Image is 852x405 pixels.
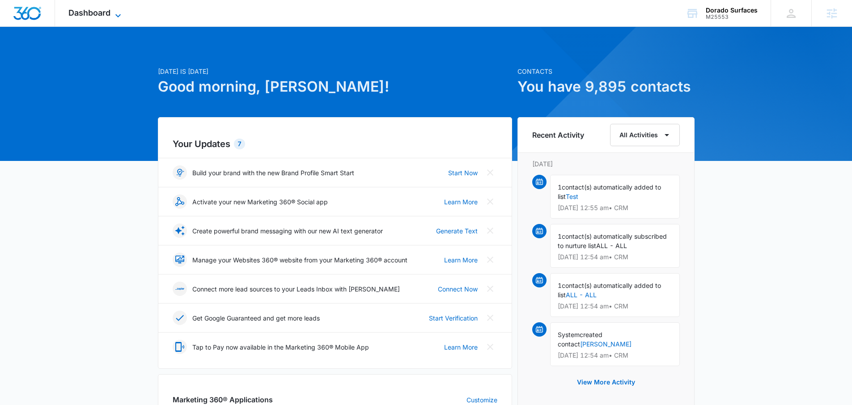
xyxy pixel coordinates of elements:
a: Start Verification [429,313,478,323]
button: Close [483,194,497,209]
h6: Recent Activity [532,130,584,140]
a: Connect Now [438,284,478,294]
p: Tap to Pay now available in the Marketing 360® Mobile App [192,342,369,352]
p: [DATE] 12:54 am • CRM [558,254,672,260]
a: [PERSON_NAME] [580,340,632,348]
span: System [558,331,580,338]
p: Build your brand with the new Brand Profile Smart Start [192,168,354,177]
p: [DATE] 12:54 am • CRM [558,352,672,359]
div: account name [706,7,758,14]
div: v 4.0.25 [25,14,44,21]
p: Create powerful brand messaging with our new AI text generator [192,226,383,236]
button: All Activities [610,124,680,146]
p: [DATE] is [DATE] [158,67,512,76]
p: Manage your Websites 360® website from your Marketing 360® account [192,255,407,265]
p: Contacts [517,67,695,76]
img: logo_orange.svg [14,14,21,21]
button: Close [483,253,497,267]
a: Start Now [448,168,478,177]
p: Get Google Guaranteed and get more leads [192,313,320,323]
button: Close [483,311,497,325]
p: [DATE] 12:54 am • CRM [558,303,672,309]
a: Test [566,193,578,200]
div: account id [706,14,758,20]
span: 1 [558,282,562,289]
a: Learn More [444,255,478,265]
button: Close [483,165,497,180]
span: contact(s) automatically added to list [558,183,661,200]
p: Activate your new Marketing 360® Social app [192,197,328,207]
h2: Your Updates [173,137,497,151]
button: Close [483,282,497,296]
span: Dashboard [68,8,110,17]
img: tab_keywords_by_traffic_grey.svg [89,52,96,59]
span: contact(s) automatically subscribed to nurture list [558,232,667,249]
span: created contact [558,331,602,348]
a: Learn More [444,197,478,207]
div: 7 [234,139,245,149]
img: website_grey.svg [14,23,21,30]
a: Generate Text [436,226,478,236]
a: ALL - ALL [566,291,597,299]
span: 1 [558,183,562,191]
h1: Good morning, [PERSON_NAME]! [158,76,512,97]
div: Domain: [DOMAIN_NAME] [23,23,98,30]
span: 1 [558,232,562,240]
div: Keywords by Traffic [99,53,151,59]
div: Domain Overview [34,53,80,59]
button: View More Activity [568,371,644,393]
p: Connect more lead sources to your Leads Inbox with [PERSON_NAME] [192,284,400,294]
button: Close [483,224,497,238]
span: contact(s) automatically added to list [558,282,661,299]
a: Learn More [444,342,478,352]
p: [DATE] 12:55 am • CRM [558,205,672,211]
img: tab_domain_overview_orange.svg [24,52,31,59]
h1: You have 9,895 contacts [517,76,695,97]
p: [DATE] [532,159,680,169]
span: ALL - ALL [596,242,627,249]
button: Close [483,340,497,354]
a: Customize [466,395,497,405]
h2: Marketing 360® Applications [173,394,273,405]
